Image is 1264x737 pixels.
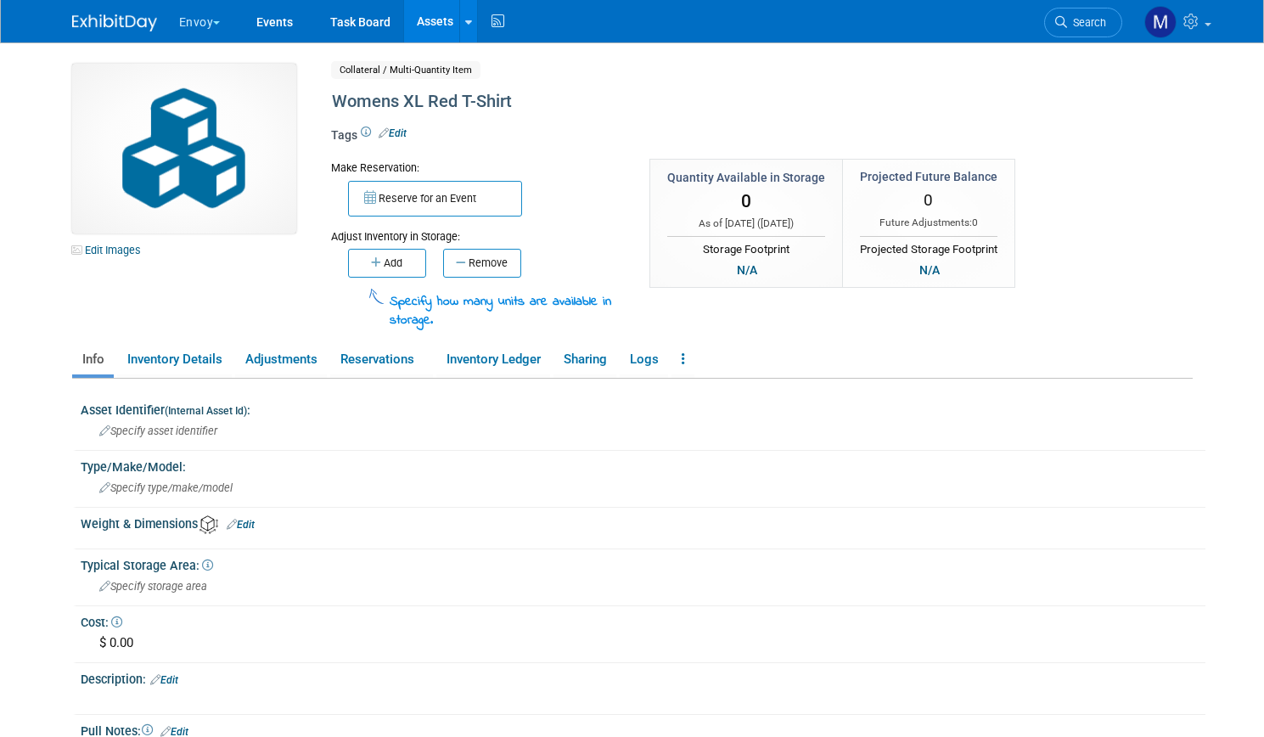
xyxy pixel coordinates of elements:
[331,217,624,245] div: Adjust Inventory in Storage:
[348,181,522,217] button: Reserve for an Event
[741,191,751,211] span: 0
[443,249,521,278] button: Remove
[436,345,550,374] a: Inventory Ledger
[860,168,997,185] div: Projected Future Balance
[379,127,407,139] a: Edit
[117,345,232,374] a: Inventory Details
[81,397,1205,419] div: Asset Identifier :
[81,559,213,572] span: Typical Storage Area:
[150,674,178,686] a: Edit
[72,345,114,374] a: Info
[81,610,1205,631] div: Cost:
[227,519,255,531] a: Edit
[620,345,668,374] a: Logs
[93,630,1193,656] div: $ 0.00
[99,425,217,437] span: Specify asset identifier
[72,64,296,233] img: Collateral-Icon-2.png
[761,217,790,229] span: [DATE]
[81,454,1205,475] div: Type/Make/Model:
[553,345,616,374] a: Sharing
[326,87,1070,117] div: Womens XL Red T-Shirt
[331,61,480,79] span: Collateral / Multi-Quantity Item
[99,481,233,494] span: Specify type/make/model
[667,169,825,186] div: Quantity Available in Storage
[1144,6,1177,38] img: Matt h
[972,217,978,228] span: 0
[331,127,1070,155] div: Tags
[72,14,157,31] img: ExhibitDay
[914,261,945,279] div: N/A
[924,190,933,210] span: 0
[72,239,148,261] a: Edit Images
[667,217,825,231] div: As of [DATE] ( )
[667,236,825,258] div: Storage Footprint
[390,292,611,329] span: Specify how many units are available in storage.
[99,580,207,593] span: Specify storage area
[81,511,1205,534] div: Weight & Dimensions
[860,236,997,258] div: Projected Storage Footprint
[199,515,218,534] img: Asset Weight and Dimensions
[1067,16,1106,29] span: Search
[330,345,433,374] a: Reservations
[732,261,762,279] div: N/A
[235,345,327,374] a: Adjustments
[165,405,247,417] small: (Internal Asset Id)
[348,249,426,278] button: Add
[331,159,624,176] div: Make Reservation:
[81,667,1205,689] div: Description:
[860,216,997,230] div: Future Adjustments:
[1044,8,1122,37] a: Search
